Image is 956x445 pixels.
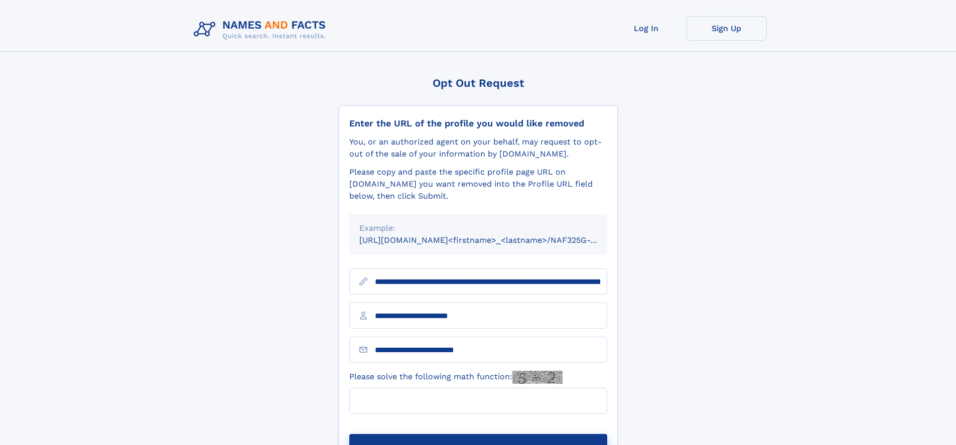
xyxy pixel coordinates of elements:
div: Example: [359,222,597,234]
div: Enter the URL of the profile you would like removed [349,118,607,129]
label: Please solve the following math function: [349,371,563,384]
div: You, or an authorized agent on your behalf, may request to opt-out of the sale of your informatio... [349,136,607,160]
div: Opt Out Request [339,77,618,89]
a: Log In [606,16,687,41]
div: Please copy and paste the specific profile page URL on [DOMAIN_NAME] you want removed into the Pr... [349,166,607,202]
a: Sign Up [687,16,767,41]
img: Logo Names and Facts [190,16,334,43]
small: [URL][DOMAIN_NAME]<firstname>_<lastname>/NAF325G-xxxxxxxx [359,235,626,245]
